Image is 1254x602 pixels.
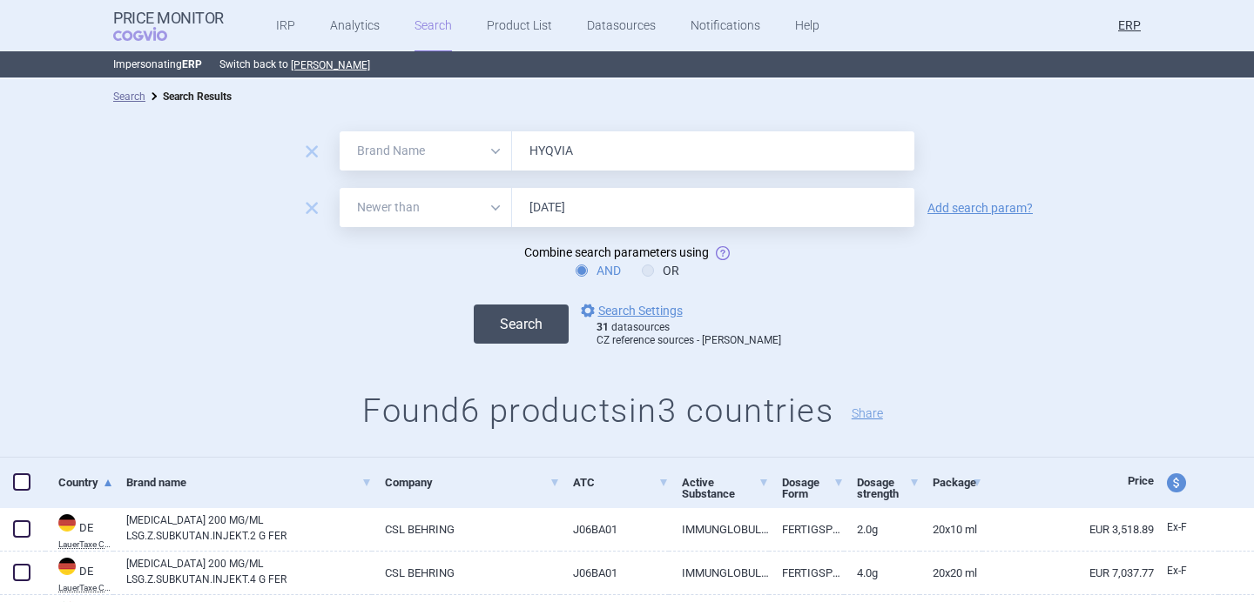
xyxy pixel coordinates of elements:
a: CSL BEHRING [372,508,560,551]
img: Germany [58,514,76,532]
a: Company [385,461,560,504]
a: 20X10 ml [920,508,982,551]
a: CSL BEHRING [372,552,560,594]
strong: Price Monitor [113,10,224,27]
label: AND [576,262,621,279]
strong: Search Results [163,90,232,103]
a: EUR 7,037.77 [982,552,1154,594]
button: Search [474,304,569,344]
button: Share [852,407,883,419]
div: datasources CZ reference sources - [PERSON_NAME] [597,321,781,348]
a: Country [58,461,113,504]
a: J06BA01 [560,552,668,594]
a: FERTIGSPRITZEN [769,552,844,594]
a: Package [933,461,982,504]
a: IMMUNGLOBULIN VOM MENSCHEN 4 G [669,552,769,594]
p: Impersonating Switch back to [113,51,1141,77]
a: Add search param? [927,202,1033,214]
abbr: LauerTaxe CGM — Complex database for German drug information provided by commercial provider CGM ... [58,584,113,592]
a: J06BA01 [560,508,668,551]
span: Ex-factory price [1167,565,1187,577]
a: Dosage strength [857,461,919,515]
a: Ex-F [1154,515,1218,541]
strong: 31 [597,321,609,333]
li: Search [113,88,145,105]
a: Ex-F [1154,559,1218,585]
button: [PERSON_NAME] [291,58,370,72]
a: Search [113,90,145,103]
span: Combine search parameters using [524,245,709,259]
a: 4.0g [844,552,919,594]
a: Search Settings [577,300,683,321]
a: [MEDICAL_DATA] 200 MG/ML LSG.Z.SUBKUTAN.INJEKT.2 G FER [126,512,372,544]
a: Dosage Form [782,461,844,515]
a: EUR 3,518.89 [982,508,1154,551]
a: ATC [573,461,668,504]
a: Active Substance [682,461,769,515]
a: FERTIGSPRITZEN [769,508,844,551]
strong: ERP [182,58,202,70]
a: Brand name [126,461,372,504]
a: [MEDICAL_DATA] 200 MG/ML LSG.Z.SUBKUTAN.INJEKT.4 G FER [126,556,372,587]
a: 20X20 ml [920,552,982,594]
li: Search Results [145,88,232,105]
a: 2.0g [844,508,919,551]
a: Price MonitorCOGVIO [113,10,224,43]
a: IMMUNGLOBULIN VOM MENSCHEN 2 G [669,508,769,551]
a: DEDELauerTaxe CGM [45,556,113,592]
span: COGVIO [113,27,192,41]
a: DEDELauerTaxe CGM [45,512,113,549]
img: Germany [58,558,76,575]
span: Ex-factory price [1167,521,1187,533]
span: Price [1128,474,1154,487]
abbr: LauerTaxe CGM — Complex database for German drug information provided by commercial provider CGM ... [58,540,113,549]
label: OR [642,262,679,279]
